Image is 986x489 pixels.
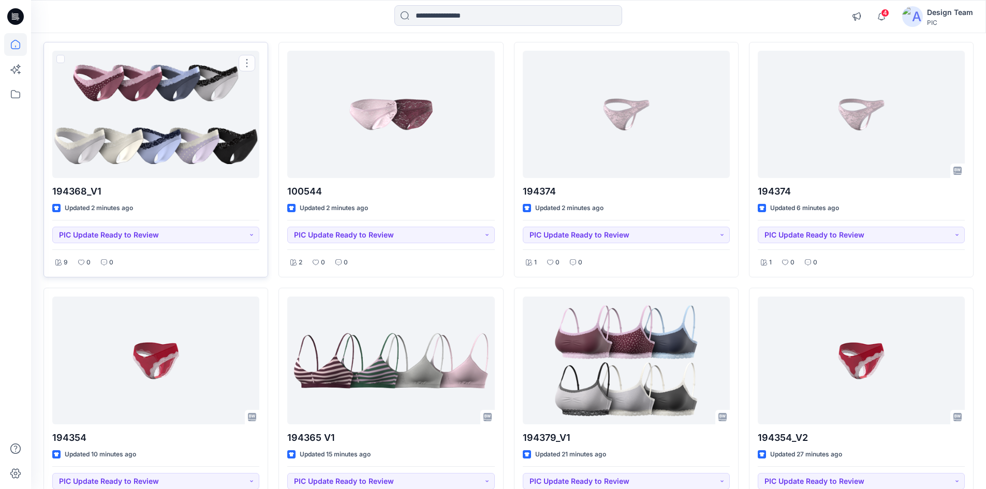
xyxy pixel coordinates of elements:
p: 0 [790,257,794,268]
p: Updated 27 minutes ago [770,449,842,460]
p: 194368_V1 [52,184,259,199]
p: Updated 2 minutes ago [300,203,368,214]
a: 194374 [523,51,730,179]
p: 100544 [287,184,494,199]
div: Design Team [927,6,973,19]
img: avatar [902,6,923,27]
a: 194365 V1 [287,297,494,424]
p: 0 [555,257,560,268]
p: 1 [769,257,772,268]
p: 0 [578,257,582,268]
p: 194374 [523,184,730,199]
span: 4 [881,9,889,17]
p: Updated 15 minutes ago [300,449,371,460]
p: Updated 2 minutes ago [65,203,133,214]
div: PIC [927,19,973,26]
p: 0 [86,257,91,268]
p: 9 [64,257,68,268]
p: 194374 [758,184,965,199]
p: 0 [813,257,817,268]
p: 194354_V2 [758,431,965,445]
p: Updated 21 minutes ago [535,449,606,460]
p: 194365 V1 [287,431,494,445]
a: 194368_V1 [52,51,259,179]
p: 2 [299,257,302,268]
p: 1 [534,257,537,268]
p: 0 [109,257,113,268]
p: 0 [344,257,348,268]
p: 0 [321,257,325,268]
a: 194379_V1 [523,297,730,424]
p: Updated 2 minutes ago [535,203,604,214]
p: 194354 [52,431,259,445]
a: 194374 [758,51,965,179]
p: Updated 10 minutes ago [65,449,136,460]
a: 100544 [287,51,494,179]
p: 194379_V1 [523,431,730,445]
a: 194354_V2 [758,297,965,424]
p: Updated 6 minutes ago [770,203,839,214]
a: 194354 [52,297,259,424]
